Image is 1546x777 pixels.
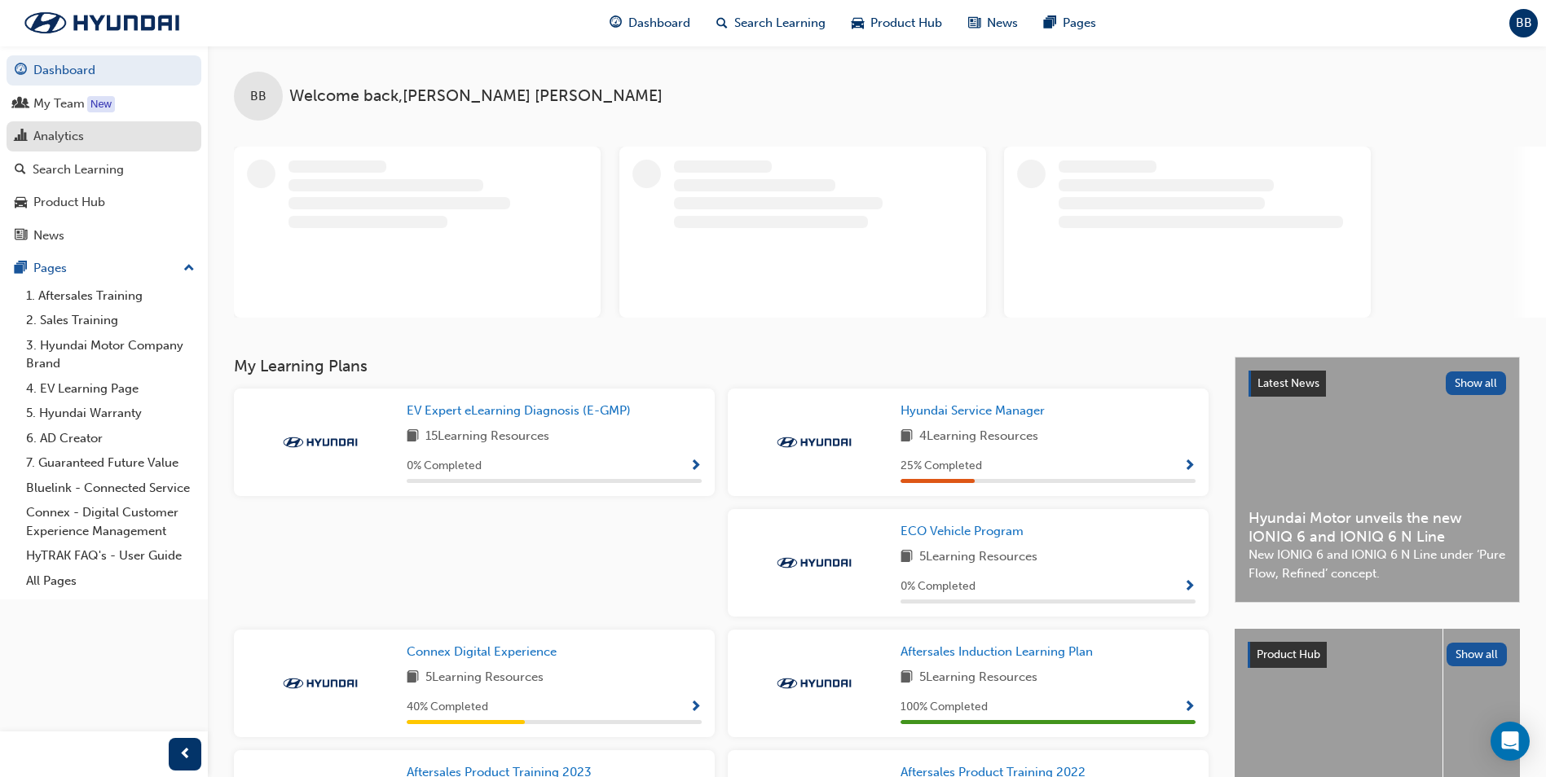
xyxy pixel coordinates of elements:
[1183,697,1196,718] button: Show Progress
[407,403,631,418] span: EV Expert eLearning Diagnosis (E-GMP)
[407,427,419,447] span: book-icon
[610,13,622,33] span: guage-icon
[234,357,1209,375] h3: My Learning Plans
[15,129,27,144] span: chart-icon
[7,52,201,253] button: DashboardMy TeamAnalyticsSearch LearningProduct HubNews
[8,6,196,40] img: Trak
[33,94,85,113] div: My Team
[901,698,988,717] span: 100 % Completed
[703,7,839,40] a: search-iconSearch Learning
[1447,643,1508,666] button: Show all
[20,333,201,376] a: 3. Hyundai Motor Company Brand
[1249,371,1506,397] a: Latest NewsShow all
[425,427,549,447] span: 15 Learning Resources
[839,7,955,40] a: car-iconProduct Hub
[901,643,1099,661] a: Aftersales Induction Learning Plan
[919,668,1037,688] span: 5 Learning Resources
[1044,13,1056,33] span: pages-icon
[919,547,1037,568] span: 5 Learning Resources
[407,668,419,688] span: book-icon
[901,577,976,596] span: 0 % Completed
[275,675,365,691] img: Trak
[1446,371,1507,395] button: Show all
[425,668,544,688] span: 5 Learning Resources
[901,524,1024,538] span: ECO Vehicle Program
[407,457,482,476] span: 0 % Completed
[7,187,201,217] a: Product Hub
[597,7,703,40] a: guage-iconDashboard
[769,555,859,571] img: Trak
[716,13,728,33] span: search-icon
[901,547,913,568] span: book-icon
[689,700,702,715] span: Show Progress
[179,744,192,765] span: prev-icon
[7,89,201,119] a: My Team
[407,402,637,420] a: EV Expert eLearning Diagnosis (E-GMP)
[7,121,201,151] a: Analytics
[919,427,1038,447] span: 4 Learning Resources
[901,427,913,447] span: book-icon
[628,14,690,33] span: Dashboard
[852,13,864,33] span: car-icon
[1183,459,1196,474] span: Show Progress
[20,308,201,333] a: 2. Sales Training
[7,253,201,283] button: Pages
[689,459,702,474] span: Show Progress
[7,55,201,86] a: Dashboard
[289,87,663,106] span: Welcome back , [PERSON_NAME] [PERSON_NAME]
[689,456,702,476] button: Show Progress
[689,697,702,718] button: Show Progress
[407,698,488,717] span: 40 % Completed
[33,226,64,245] div: News
[901,668,913,688] span: book-icon
[1509,9,1538,37] button: BB
[33,127,84,146] div: Analytics
[33,259,67,278] div: Pages
[1183,580,1196,595] span: Show Progress
[1491,722,1530,761] div: Open Intercom Messenger
[1235,357,1520,603] a: Latest NewsShow allHyundai Motor unveils the new IONIQ 6 and IONIQ 6 N LineNew IONIQ 6 and IONIQ ...
[901,457,982,476] span: 25 % Completed
[1183,700,1196,715] span: Show Progress
[1249,509,1506,546] span: Hyundai Motor unveils the new IONIQ 6 and IONIQ 6 N Line
[901,403,1045,418] span: Hyundai Service Manager
[15,229,27,244] span: news-icon
[20,283,201,309] a: 1. Aftersales Training
[870,14,942,33] span: Product Hub
[1063,14,1096,33] span: Pages
[1516,14,1532,33] span: BB
[250,87,266,106] span: BB
[87,96,115,112] div: Tooltip anchor
[1258,376,1319,390] span: Latest News
[20,450,201,476] a: 7. Guaranteed Future Value
[769,434,859,450] img: Trak
[33,160,124,179] div: Search Learning
[407,644,557,659] span: Connex Digital Experience
[987,14,1018,33] span: News
[15,97,27,112] span: people-icon
[1248,642,1507,668] a: Product HubShow all
[20,401,201,426] a: 5. Hyundai Warranty
[275,434,365,450] img: Trak
[1257,647,1320,661] span: Product Hub
[15,64,27,78] span: guage-icon
[407,643,563,661] a: Connex Digital Experience
[20,426,201,451] a: 6. AD Creator
[1183,577,1196,597] button: Show Progress
[955,7,1031,40] a: news-iconNews
[15,163,26,178] span: search-icon
[20,376,201,402] a: 4. EV Learning Page
[15,195,27,210] span: car-icon
[968,13,980,33] span: news-icon
[183,258,195,279] span: up-icon
[901,522,1030,541] a: ECO Vehicle Program
[20,568,201,594] a: All Pages
[901,644,1093,659] span: Aftersales Induction Learning Plan
[734,14,826,33] span: Search Learning
[1249,546,1506,582] span: New IONIQ 6 and IONIQ 6 N Line under ‘Pure Flow, Refined’ concept.
[1183,456,1196,476] button: Show Progress
[33,193,105,212] div: Product Hub
[20,543,201,568] a: HyTRAK FAQ's - User Guide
